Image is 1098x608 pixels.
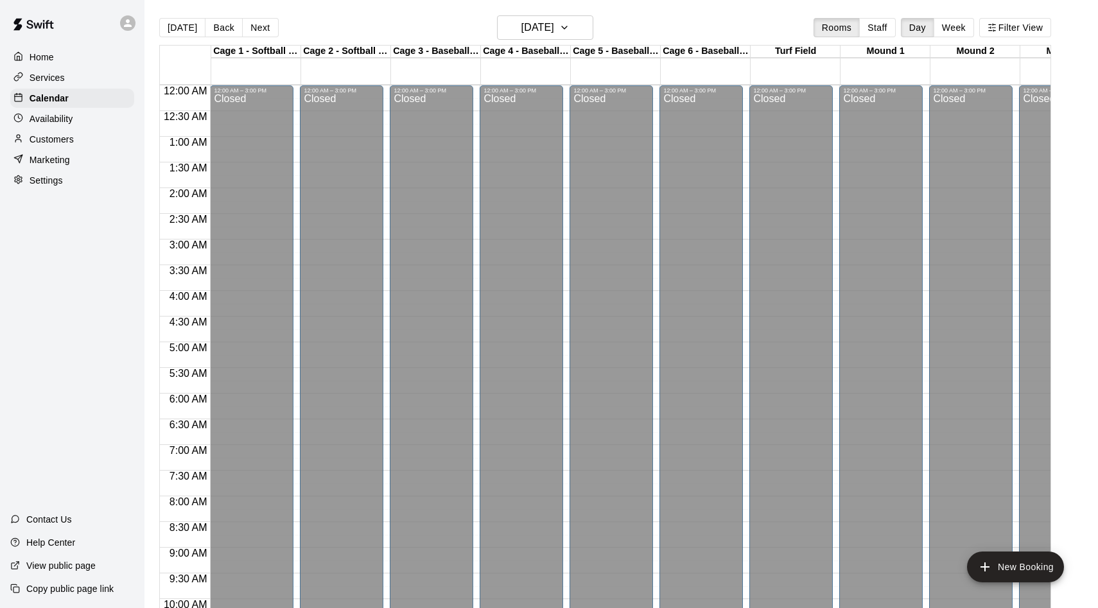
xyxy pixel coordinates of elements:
[30,133,74,146] p: Customers
[30,153,70,166] p: Marketing
[391,46,481,58] div: Cage 3 - Baseball (Triple Play)
[166,239,211,250] span: 3:00 AM
[481,46,571,58] div: Cage 4 - Baseball (Triple Play)
[161,111,211,122] span: 12:30 AM
[30,174,63,187] p: Settings
[166,471,211,482] span: 7:30 AM
[26,513,72,526] p: Contact Us
[753,87,829,94] div: 12:00 AM – 3:00 PM
[663,87,739,94] div: 12:00 AM – 3:00 PM
[166,214,211,225] span: 2:30 AM
[571,46,661,58] div: Cage 5 - Baseball (HitTrax)
[161,85,211,96] span: 12:00 AM
[214,87,290,94] div: 12:00 AM – 3:00 PM
[934,18,974,37] button: Week
[166,368,211,379] span: 5:30 AM
[205,18,243,37] button: Back
[242,18,278,37] button: Next
[814,18,860,37] button: Rooms
[26,582,114,595] p: Copy public page link
[901,18,934,37] button: Day
[159,18,205,37] button: [DATE]
[484,87,559,94] div: 12:00 AM – 3:00 PM
[859,18,896,37] button: Staff
[10,68,134,87] a: Services
[166,162,211,173] span: 1:30 AM
[166,548,211,559] span: 9:00 AM
[166,573,211,584] span: 9:30 AM
[166,188,211,199] span: 2:00 AM
[10,48,134,67] a: Home
[979,18,1051,37] button: Filter View
[304,87,379,94] div: 12:00 AM – 3:00 PM
[751,46,841,58] div: Turf Field
[930,46,1020,58] div: Mound 2
[30,71,65,84] p: Services
[841,46,930,58] div: Mound 1
[10,171,134,190] a: Settings
[843,87,919,94] div: 12:00 AM – 3:00 PM
[933,87,1009,94] div: 12:00 AM – 3:00 PM
[573,87,649,94] div: 12:00 AM – 3:00 PM
[301,46,391,58] div: Cage 2 - Softball (Triple Play)
[166,317,211,327] span: 4:30 AM
[10,150,134,169] a: Marketing
[661,46,751,58] div: Cage 6 - Baseball (Hack Attack Hand-fed Machine)
[394,87,469,94] div: 12:00 AM – 3:00 PM
[211,46,301,58] div: Cage 1 - Softball (Hack Attack)
[26,559,96,572] p: View public page
[10,109,134,128] a: Availability
[30,112,73,125] p: Availability
[166,137,211,148] span: 1:00 AM
[967,552,1064,582] button: add
[497,15,593,40] button: [DATE]
[10,130,134,149] a: Customers
[166,291,211,302] span: 4:00 AM
[166,445,211,456] span: 7:00 AM
[26,536,75,549] p: Help Center
[166,394,211,404] span: 6:00 AM
[30,92,69,105] p: Calendar
[166,342,211,353] span: 5:00 AM
[166,419,211,430] span: 6:30 AM
[166,496,211,507] span: 8:00 AM
[166,522,211,533] span: 8:30 AM
[521,19,554,37] h6: [DATE]
[166,265,211,276] span: 3:30 AM
[10,89,134,108] a: Calendar
[30,51,54,64] p: Home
